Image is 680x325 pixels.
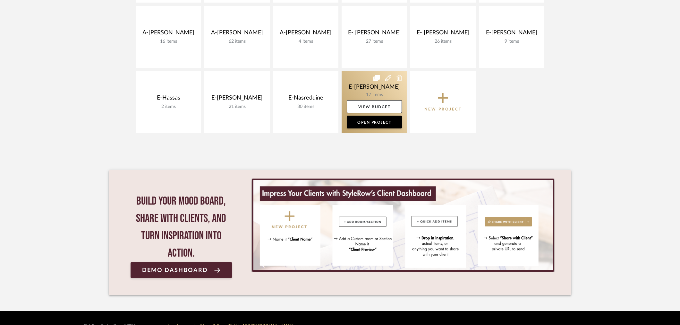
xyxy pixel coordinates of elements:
div: 30 items [278,104,333,110]
div: A-[PERSON_NAME] [278,29,333,39]
div: E- [PERSON_NAME] [415,29,471,39]
img: StyleRow_Client_Dashboard_Banner__1_.png [253,180,553,270]
div: E-Hassas [141,94,196,104]
div: A-[PERSON_NAME] [141,29,196,39]
div: 4 items [278,39,333,44]
div: E-Nasreddine [278,94,333,104]
div: Build your mood board, share with clients, and turn inspiration into action. [131,193,232,262]
span: Demo Dashboard [142,267,208,273]
div: 2 items [141,104,196,110]
p: New Project [424,106,462,112]
a: Open Project [347,116,402,128]
div: 16 items [141,39,196,44]
button: New Project [410,71,476,133]
div: 26 items [415,39,471,44]
div: E- [PERSON_NAME] [347,29,402,39]
div: 27 items [347,39,402,44]
div: 62 items [209,39,265,44]
div: E-[PERSON_NAME] [484,29,539,39]
div: A-[PERSON_NAME] [209,29,265,39]
div: 21 items [209,104,265,110]
div: 9 items [484,39,539,44]
div: 0 [251,179,555,272]
a: Demo Dashboard [131,262,232,278]
div: E-[PERSON_NAME] [209,94,265,104]
a: View Budget [347,100,402,113]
